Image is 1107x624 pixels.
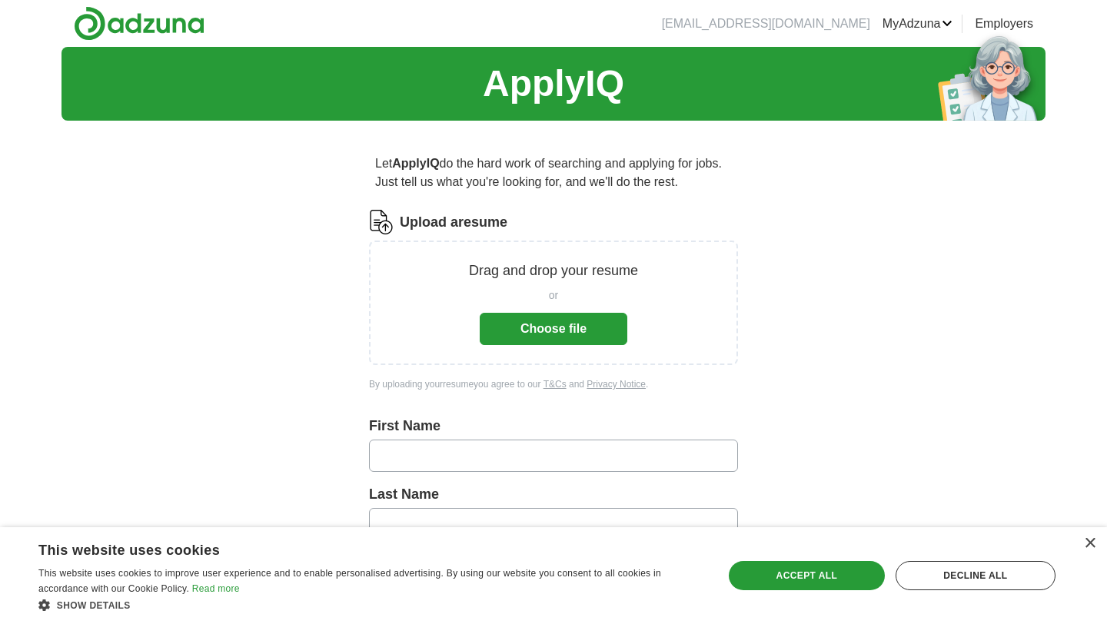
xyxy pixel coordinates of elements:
[369,416,738,436] label: First Name
[544,379,567,390] a: T&Cs
[400,212,507,233] label: Upload a resume
[392,157,439,170] strong: ApplyIQ
[549,287,558,304] span: or
[369,484,738,505] label: Last Name
[38,536,665,559] div: This website uses cookies
[587,379,646,390] a: Privacy Notice
[369,148,738,197] p: Let do the hard work of searching and applying for jobs. Just tell us what you're looking for, an...
[192,583,240,594] a: Read more, opens a new window
[729,561,885,590] div: Accept all
[883,15,953,33] a: MyAdzuna
[483,56,624,111] h1: ApplyIQ
[38,568,661,594] span: This website uses cookies to improve user experience and to enable personalised advertising. By u...
[480,313,627,345] button: Choose file
[896,561,1055,590] div: Decline all
[38,597,703,612] div: Show details
[369,377,738,391] div: By uploading your resume you agree to our and .
[57,600,131,611] span: Show details
[74,6,204,41] img: Adzuna logo
[1084,538,1095,549] div: Close
[369,210,394,234] img: CV Icon
[662,15,870,33] li: [EMAIL_ADDRESS][DOMAIN_NAME]
[469,261,638,281] p: Drag and drop your resume
[975,15,1033,33] a: Employers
